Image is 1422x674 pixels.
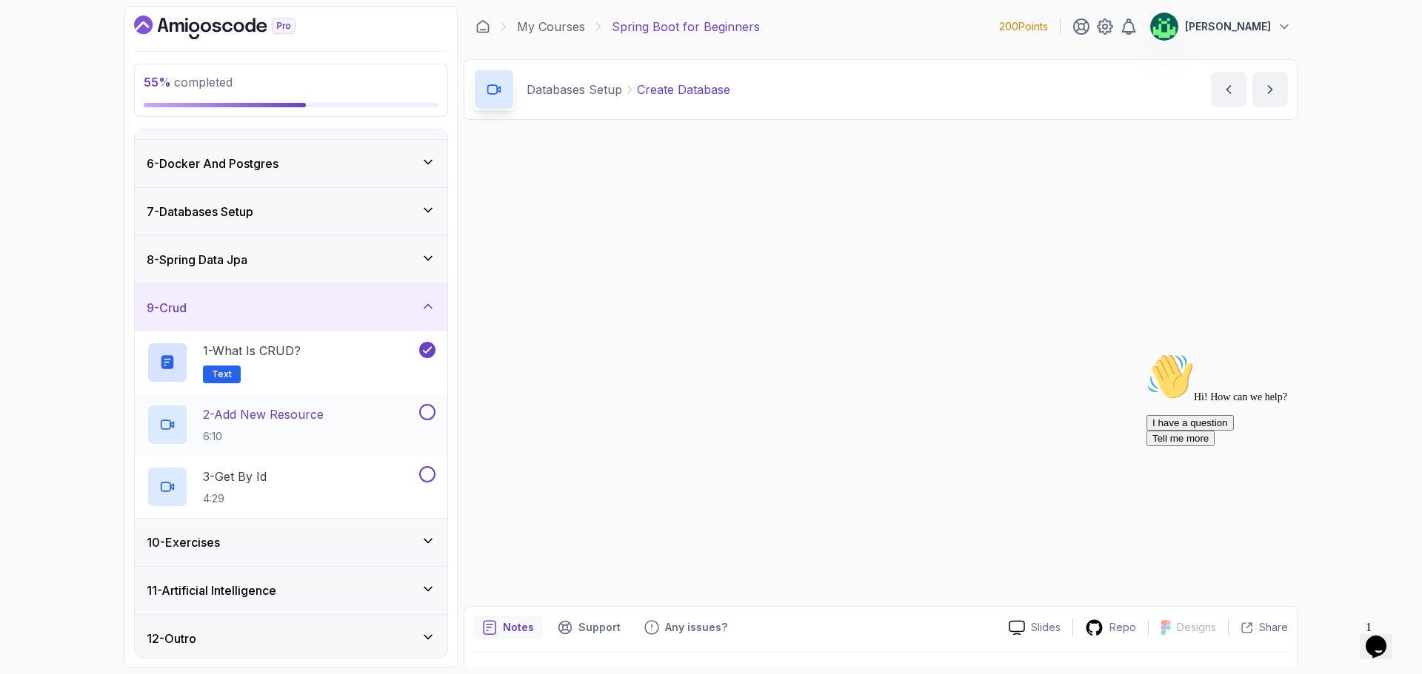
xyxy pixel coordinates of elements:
button: I have a question [6,68,93,84]
button: 10-Exercises [135,519,447,566]
h3: 8 - Spring Data Jpa [147,251,247,269]
button: 11-Artificial Intelligence [135,567,447,614]
a: Dashboard [475,19,490,34]
h3: 6 - Docker And Postgres [147,155,278,172]
p: 200 Points [999,19,1048,34]
p: Any issues? [665,620,727,635]
a: Slides [997,620,1072,636]
a: My Courses [517,18,585,36]
button: 6-Docker And Postgres [135,140,447,187]
button: user profile image[PERSON_NAME] [1149,12,1292,41]
h3: 12 - Outro [147,630,196,647]
button: notes button [473,616,543,639]
p: Repo [1109,620,1136,635]
h3: 9 - Crud [147,299,187,317]
button: 12-Outro [135,615,447,662]
a: Repo [1073,619,1148,637]
img: user profile image [1150,13,1178,41]
button: 3-Get By Id4:29 [147,466,435,508]
h3: 11 - Artificial Intelligence [147,582,276,599]
p: 6:10 [203,429,324,444]
p: Notes [503,620,534,635]
button: Feedback button [635,616,736,639]
button: previous content [1211,72,1246,107]
img: :wave: [6,6,53,53]
p: 3 - Get By Id [203,468,267,485]
p: 2 - Add New Resource [203,405,324,423]
p: Slides [1031,620,1061,635]
p: 4:29 [203,491,267,506]
p: Designs [1177,620,1216,635]
button: 8-Spring Data Jpa [135,236,447,283]
p: 1 - What is CRUD? [203,342,301,360]
p: [PERSON_NAME] [1185,19,1271,34]
p: Share [1259,620,1288,635]
iframe: chat widget [1360,615,1407,659]
button: Support button [549,616,630,639]
span: Text [212,368,232,380]
button: 9-Crud [135,284,447,331]
iframe: chat widget [1141,347,1407,607]
button: 1-What is CRUD?Text [147,342,435,383]
p: Databases Setup [527,81,622,98]
span: completed [144,75,233,90]
button: 2-Add New Resource6:10 [147,404,435,445]
h3: 7 - Databases Setup [147,203,253,220]
p: Spring Boot for Beginners [612,18,760,36]
button: next content [1252,72,1288,107]
p: Support [578,620,621,635]
button: 7-Databases Setup [135,188,447,235]
span: Hi! How can we help? [6,44,147,55]
a: Dashboard [134,16,330,39]
h3: 10 - Exercises [147,533,220,551]
button: Tell me more [6,84,74,99]
div: 👋Hi! How can we help?I have a questionTell me more [6,6,273,99]
span: 55 % [144,75,171,90]
button: Share [1228,620,1288,635]
p: Create Database [637,81,730,98]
